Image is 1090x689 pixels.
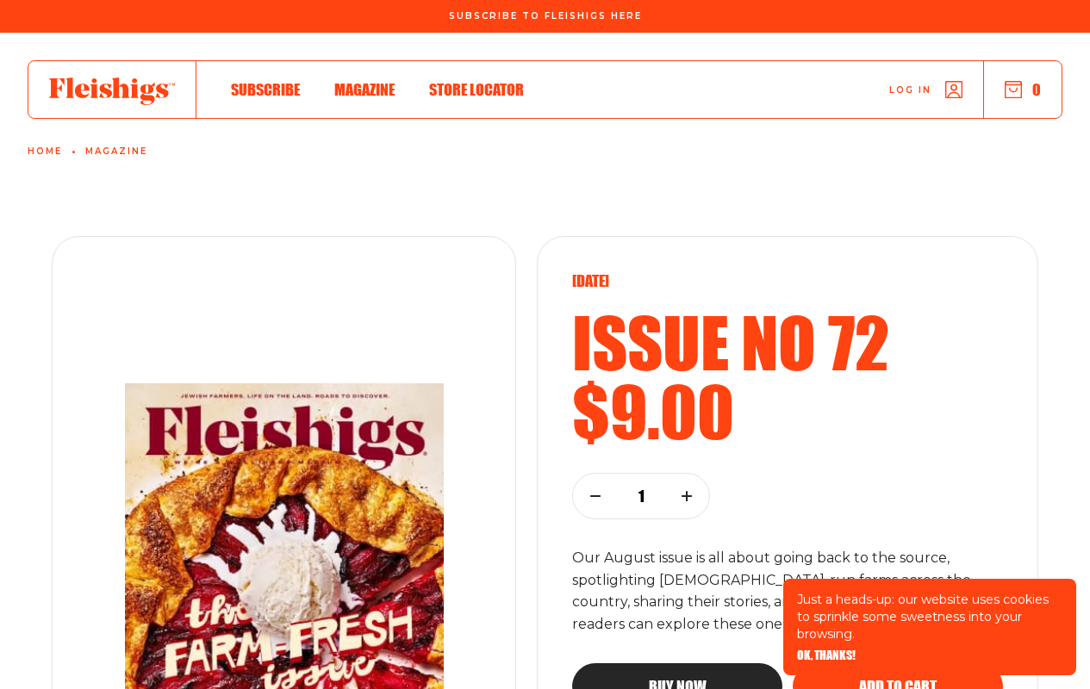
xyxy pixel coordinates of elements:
a: Store locator [429,78,524,101]
p: 1 [630,487,652,506]
p: Our August issue is all about going back to the source, spotlighting [DEMOGRAPHIC_DATA]-run farms... [572,547,1003,636]
span: Subscribe To Fleishigs Here [449,11,642,22]
p: [DATE] [572,271,1003,290]
button: OK, THANKS! [797,649,856,661]
a: Log in [889,81,962,98]
h2: Issue no 72 [572,307,1003,376]
span: Store locator [429,80,524,99]
a: Subscribe [231,78,300,101]
a: Magazine [85,146,147,157]
button: 0 [1005,80,1041,99]
span: Subscribe [231,80,300,99]
span: Magazine [334,80,395,99]
p: Just a heads-up: our website uses cookies to sprinkle some sweetness into your browsing. [797,591,1062,642]
span: Log in [889,84,931,96]
a: Home [28,146,62,157]
a: Subscribe To Fleishigs Here [445,11,645,20]
h2: $9.00 [572,376,1003,445]
a: Magazine [334,78,395,101]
